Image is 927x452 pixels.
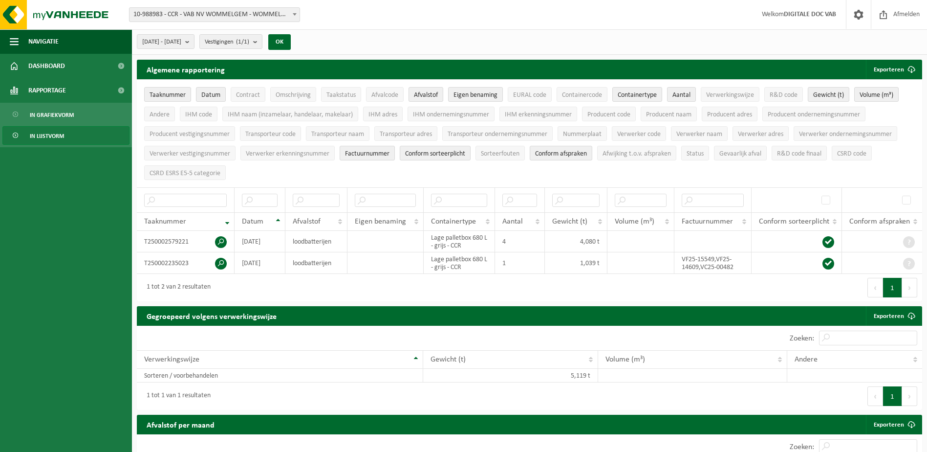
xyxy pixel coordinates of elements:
td: 1 [495,252,545,274]
span: [DATE] - [DATE] [142,35,181,49]
span: Taaknummer [150,91,186,99]
span: Eigen benaming [355,218,406,226]
span: Verwerker adres [738,131,783,138]
span: Nummerplaat [563,131,602,138]
button: AndereAndere: Activate to sort [144,107,175,121]
button: CSRD codeCSRD code: Activate to sort [832,146,872,160]
td: T250002235023 [137,252,235,274]
button: Eigen benamingEigen benaming: Activate to sort [448,87,503,102]
span: Verwerker ondernemingsnummer [799,131,892,138]
span: Verwerkingswijze [706,91,754,99]
button: Verwerker ondernemingsnummerVerwerker ondernemingsnummer: Activate to sort [794,126,897,141]
button: Verwerker adresVerwerker adres: Activate to sort [733,126,789,141]
span: Containertype [431,218,476,226]
span: CSRD code [837,150,866,158]
button: Vestigingen(1/1) [199,34,262,49]
span: Conform sorteerplicht [759,218,829,226]
span: Taakstatus [326,91,356,99]
button: Producent ondernemingsnummerProducent ondernemingsnummer: Activate to sort [762,107,865,121]
span: Factuurnummer [682,218,733,226]
span: Andere [150,111,170,118]
button: R&D codeR&amp;D code: Activate to sort [764,87,803,102]
button: AantalAantal: Activate to sort [667,87,696,102]
div: 1 tot 2 van 2 resultaten [142,279,211,296]
label: Zoeken: [790,335,814,342]
td: 4,080 t [545,231,607,252]
button: ContainercodeContainercode: Activate to sort [557,87,607,102]
span: Afvalstof [414,91,438,99]
td: [DATE] [235,231,285,252]
span: Transporteur adres [380,131,432,138]
button: TaakstatusTaakstatus: Activate to sort [321,87,361,102]
label: Zoeken: [790,443,814,451]
td: Sorteren / voorbehandelen [137,369,423,383]
span: Verwerker vestigingsnummer [150,150,230,158]
button: DatumDatum: Activate to sort [196,87,226,102]
span: In lijstvorm [30,127,64,145]
h2: Afvalstof per maand [137,415,224,434]
span: Conform afspraken [849,218,910,226]
button: Verwerker vestigingsnummerVerwerker vestigingsnummer: Activate to sort [144,146,236,160]
button: Previous [867,386,883,406]
td: VF25-15549,VF25-14609,VC25-00482 [674,252,752,274]
span: Containercode [562,91,602,99]
span: Producent naam [646,111,691,118]
td: T250002579221 [137,231,235,252]
span: Producent ondernemingsnummer [768,111,860,118]
button: SorteerfoutenSorteerfouten: Activate to sort [475,146,525,160]
td: 5,119 t [423,369,598,383]
td: 1,039 t [545,252,607,274]
button: Transporteur adresTransporteur adres: Activate to sort [374,126,437,141]
button: Transporteur codeTransporteur code: Activate to sort [240,126,301,141]
span: Producent vestigingsnummer [150,131,230,138]
span: R&D code [770,91,798,99]
button: [DATE] - [DATE] [137,34,194,49]
span: Gevaarlijk afval [719,150,761,158]
span: Producent code [587,111,630,118]
span: Transporteur naam [311,131,364,138]
td: 4 [495,231,545,252]
span: Transporteur code [245,131,296,138]
span: Afvalcode [371,91,398,99]
span: Factuurnummer [345,150,389,158]
td: Lage palletbox 680 L - grijs - CCR [424,231,495,252]
span: Omschrijving [276,91,311,99]
span: Volume (m³) [615,218,654,226]
span: Gewicht (t) [431,356,466,363]
span: In grafiekvorm [30,106,74,124]
span: Transporteur ondernemingsnummer [448,131,547,138]
button: VerwerkingswijzeVerwerkingswijze: Activate to sort [701,87,759,102]
button: IHM codeIHM code: Activate to sort [180,107,217,121]
td: Lage palletbox 680 L - grijs - CCR [424,252,495,274]
span: Gewicht (t) [552,218,587,226]
span: Producent adres [707,111,752,118]
span: Aantal [502,218,523,226]
span: Rapportage [28,78,66,103]
span: Gewicht (t) [813,91,844,99]
button: OK [268,34,291,50]
span: R&D code finaal [777,150,821,158]
count: (1/1) [236,39,249,45]
button: Volume (m³)Volume (m³): Activate to sort [854,87,899,102]
span: Andere [795,356,818,363]
span: Navigatie [28,29,59,54]
button: ContainertypeContainertype: Activate to sort [612,87,662,102]
span: Volume (m³) [605,356,645,363]
span: Status [687,150,704,158]
span: Verwerker erkenningsnummer [246,150,329,158]
button: Producent adresProducent adres: Activate to sort [702,107,757,121]
button: Producent naamProducent naam: Activate to sort [641,107,697,121]
span: IHM naam (inzamelaar, handelaar, makelaar) [228,111,353,118]
span: Afvalstof [293,218,321,226]
span: 10-988983 - CCR - VAB NV WOMMELGEM - WOMMELGEM [129,7,300,22]
button: CSRD ESRS E5-5 categorieCSRD ESRS E5-5 categorie: Activate to sort [144,165,226,180]
span: Datum [201,91,220,99]
button: Next [902,278,917,297]
button: Producent vestigingsnummerProducent vestigingsnummer: Activate to sort [144,126,235,141]
span: Dashboard [28,54,65,78]
div: 1 tot 1 van 1 resultaten [142,387,211,405]
button: IHM erkenningsnummerIHM erkenningsnummer: Activate to sort [499,107,577,121]
span: 10-988983 - CCR - VAB NV WOMMELGEM - WOMMELGEM [129,8,300,22]
button: IHM adresIHM adres: Activate to sort [363,107,403,121]
button: AfvalstofAfvalstof: Activate to sort [409,87,443,102]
